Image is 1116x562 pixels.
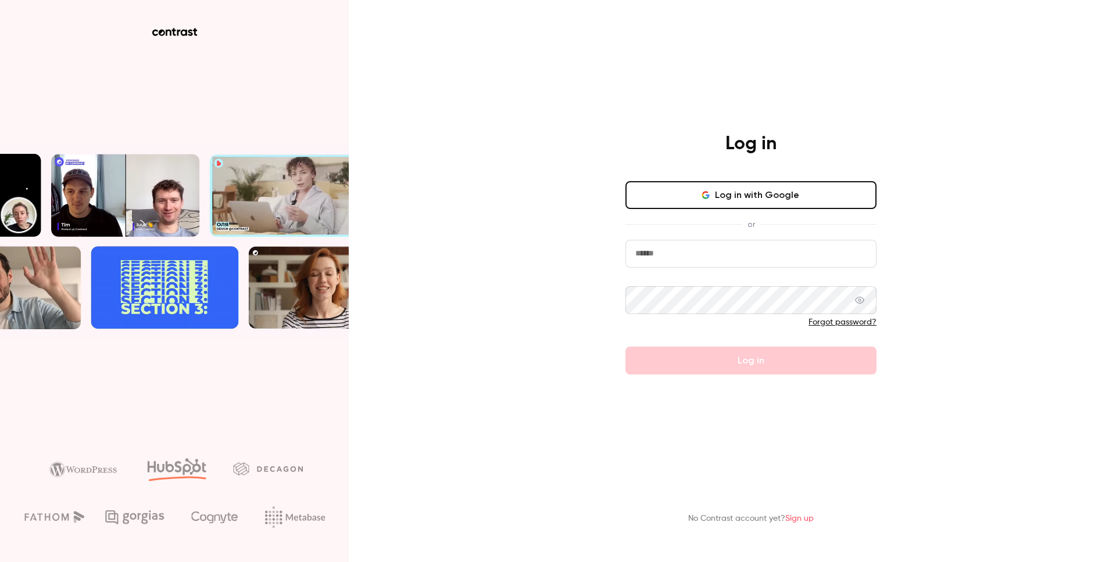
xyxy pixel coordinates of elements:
[688,513,814,525] p: No Contrast account yet?
[233,462,303,475] img: decagon
[742,218,761,230] span: or
[785,514,814,523] a: Sign up
[809,318,877,326] a: Forgot password?
[725,132,777,156] h4: Log in
[625,181,877,209] button: Log in with Google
